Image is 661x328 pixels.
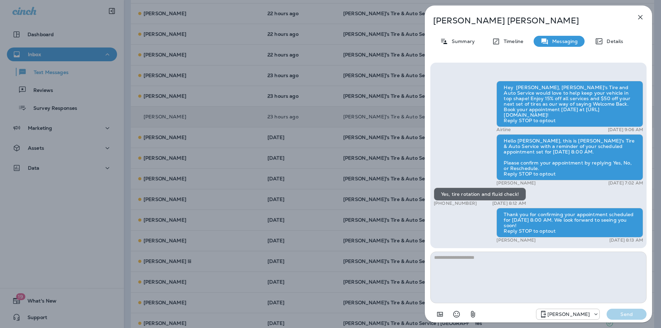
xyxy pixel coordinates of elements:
p: Messaging [549,39,578,44]
p: [PHONE_NUMBER] [434,201,477,206]
div: Hey [PERSON_NAME], [PERSON_NAME]'s Tire and Auto Service would love to help keep your vehicle in ... [496,81,643,127]
button: Select an emoji [450,307,463,321]
p: [PERSON_NAME] [496,237,536,243]
p: [DATE] 8:13 AM [609,237,643,243]
p: Airline [496,127,511,133]
button: Add in a premade template [433,307,447,321]
p: Summary [448,39,475,44]
p: Timeline [500,39,523,44]
p: [PERSON_NAME] [PERSON_NAME] [433,16,621,25]
div: Thank you for confirming your appointment scheduled for [DATE] 8:00 AM. We look forward to seeing... [496,208,643,237]
div: +1 (985) 532-6866 [536,310,600,318]
p: Details [603,39,623,44]
p: [PERSON_NAME] [496,180,536,186]
p: [PERSON_NAME] [547,311,590,317]
p: [DATE] 9:06 AM [608,127,643,133]
div: Hello [PERSON_NAME], this is [PERSON_NAME]'s Tire & Auto Service with a reminder of your schedule... [496,134,643,180]
p: [DATE] 8:12 AM [492,201,526,206]
div: Yes, tire rotation and fluid check! [434,188,526,201]
p: [DATE] 7:02 AM [608,180,643,186]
